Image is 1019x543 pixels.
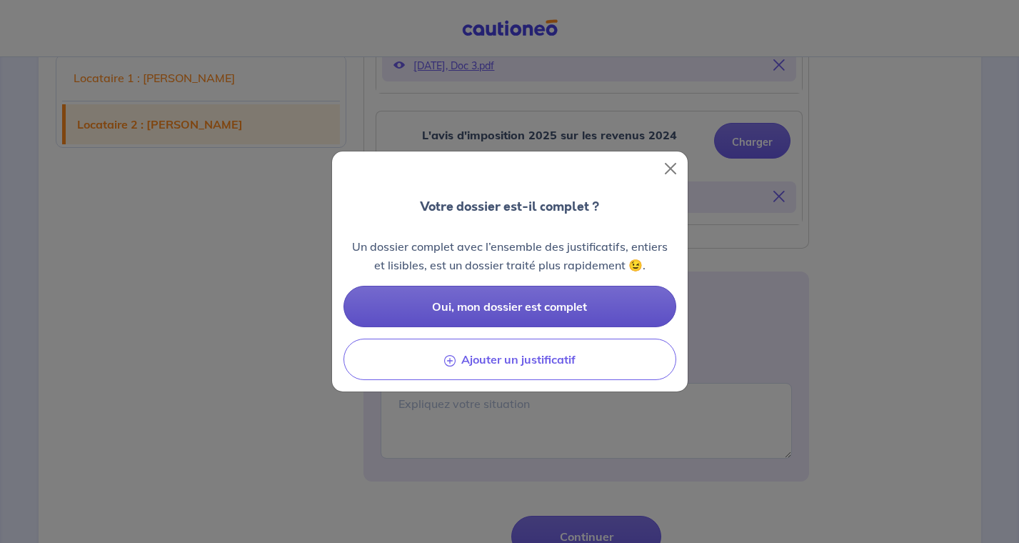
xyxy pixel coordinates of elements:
button: Oui, mon dossier est complet [343,286,676,327]
p: Un dossier complet avec l’ensemble des justificatifs, entiers et lisibles, est un dossier traité ... [343,237,676,274]
p: Votre dossier est-il complet ? [420,197,599,216]
button: Ajouter un justificatif [343,339,676,380]
span: Oui, mon dossier est complet [432,299,587,314]
button: Close [659,157,682,180]
span: Ajouter un justificatif [461,352,576,367]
